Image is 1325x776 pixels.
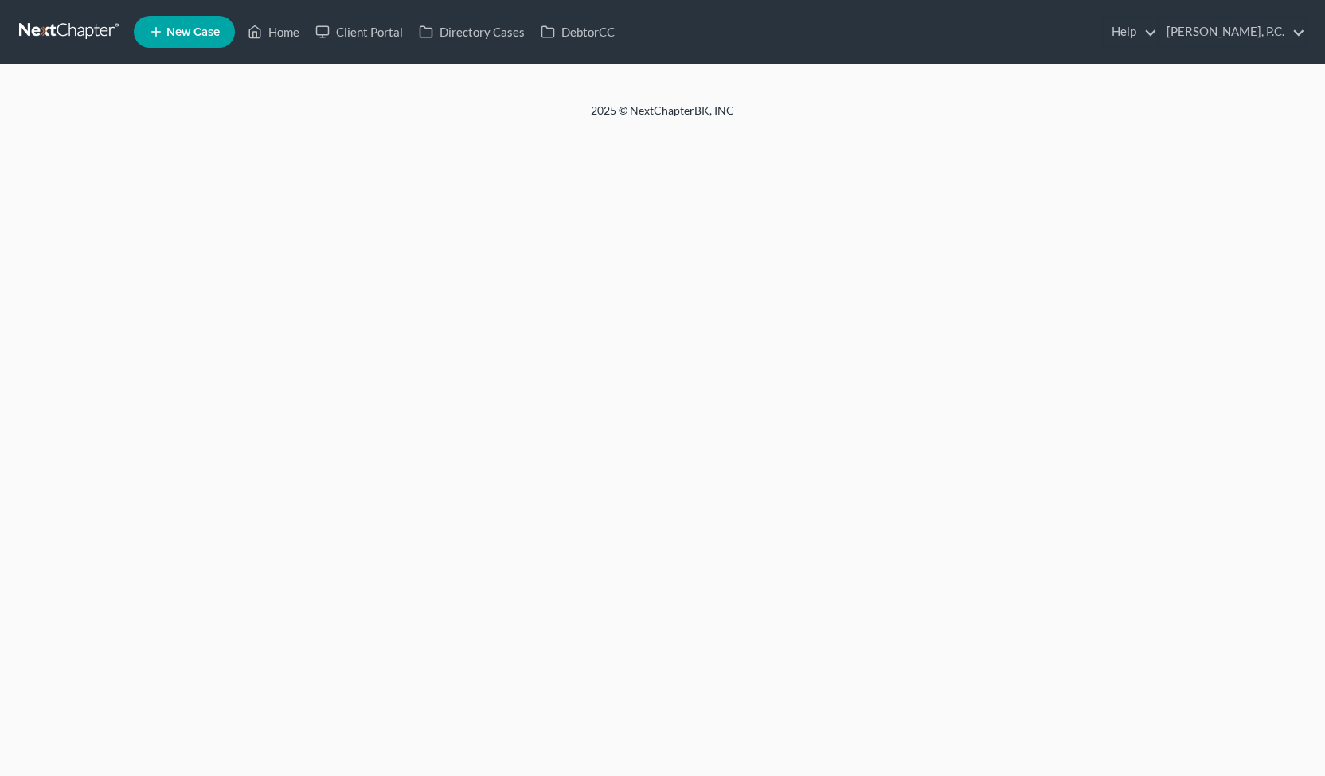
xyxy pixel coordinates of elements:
a: DebtorCC [533,18,623,46]
a: Directory Cases [411,18,533,46]
div: 2025 © NextChapterBK, INC [209,103,1116,131]
a: Client Portal [307,18,411,46]
a: Help [1104,18,1157,46]
new-legal-case-button: New Case [134,16,235,48]
a: [PERSON_NAME], P.C. [1159,18,1305,46]
a: Home [240,18,307,46]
